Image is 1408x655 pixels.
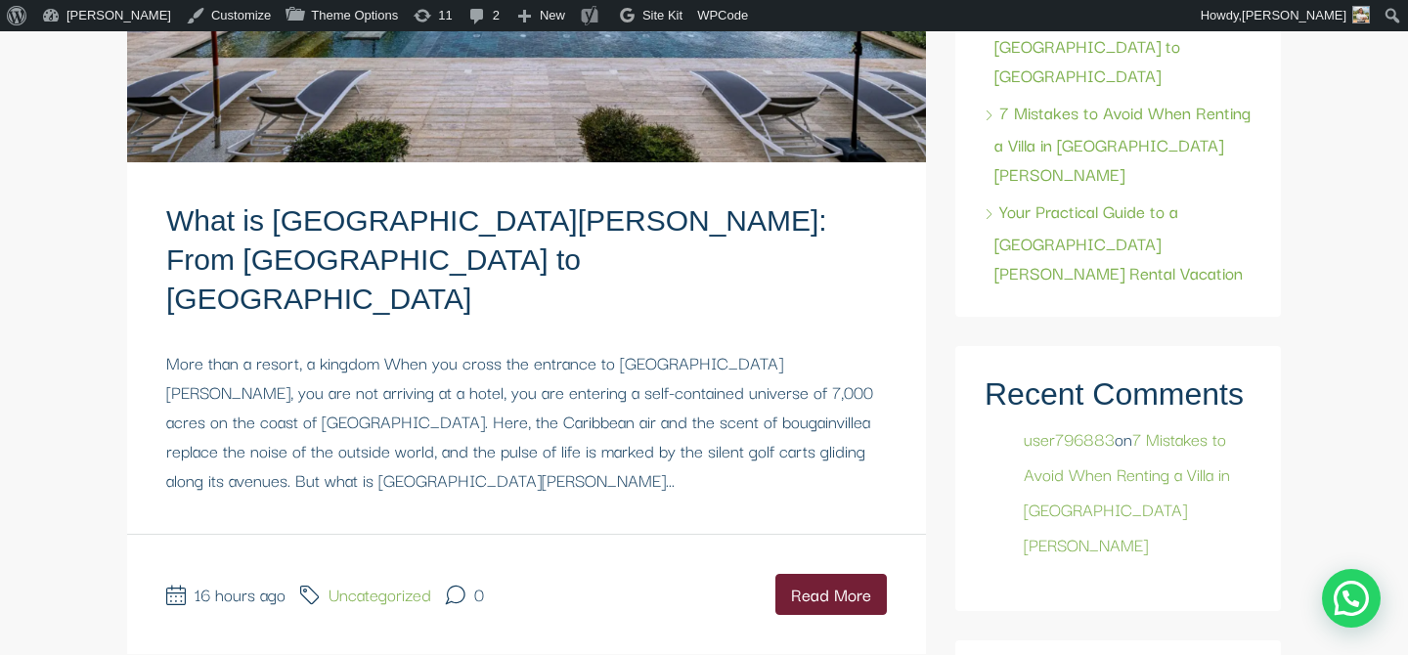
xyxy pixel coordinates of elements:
span: Site Kit [642,8,682,22]
a: 7 Mistakes to Avoid When Renting a Villa in [GEOGRAPHIC_DATA][PERSON_NAME] [1024,425,1230,557]
li: 0 [446,574,484,615]
a: What is [GEOGRAPHIC_DATA][PERSON_NAME]: From [GEOGRAPHIC_DATA] to [GEOGRAPHIC_DATA] [166,204,827,315]
footer: on [1024,421,1252,562]
li: 16 hours ago [166,574,286,615]
a: Read More [775,574,887,615]
span: [PERSON_NAME] [1242,8,1346,22]
a: Your Practical Guide to a [GEOGRAPHIC_DATA][PERSON_NAME] Rental Vacation [985,197,1243,285]
a: 7 Mistakes to Avoid When Renting a Villa in [GEOGRAPHIC_DATA][PERSON_NAME] [985,99,1251,187]
a: Uncategorized [329,580,431,609]
a: user796883 [1024,425,1115,452]
p: More than a resort, a kingdom When you cross the entrance to [GEOGRAPHIC_DATA][PERSON_NAME], you ... [166,348,887,495]
h2: Recent Comments [985,375,1252,413]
